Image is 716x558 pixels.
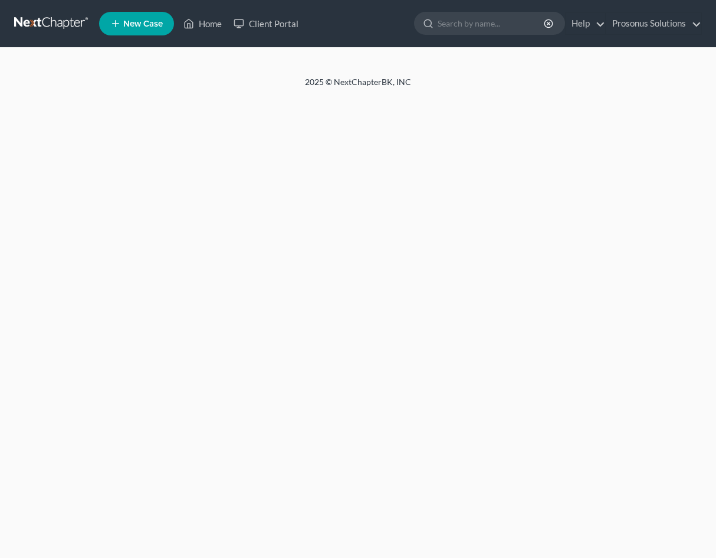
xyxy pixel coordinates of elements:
input: Search by name... [438,12,546,34]
a: Client Portal [228,13,304,34]
a: Help [566,13,605,34]
div: 2025 © NextChapterBK, INC [22,76,694,97]
span: New Case [123,19,163,28]
a: Home [178,13,228,34]
a: Prosonus Solutions [606,13,701,34]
